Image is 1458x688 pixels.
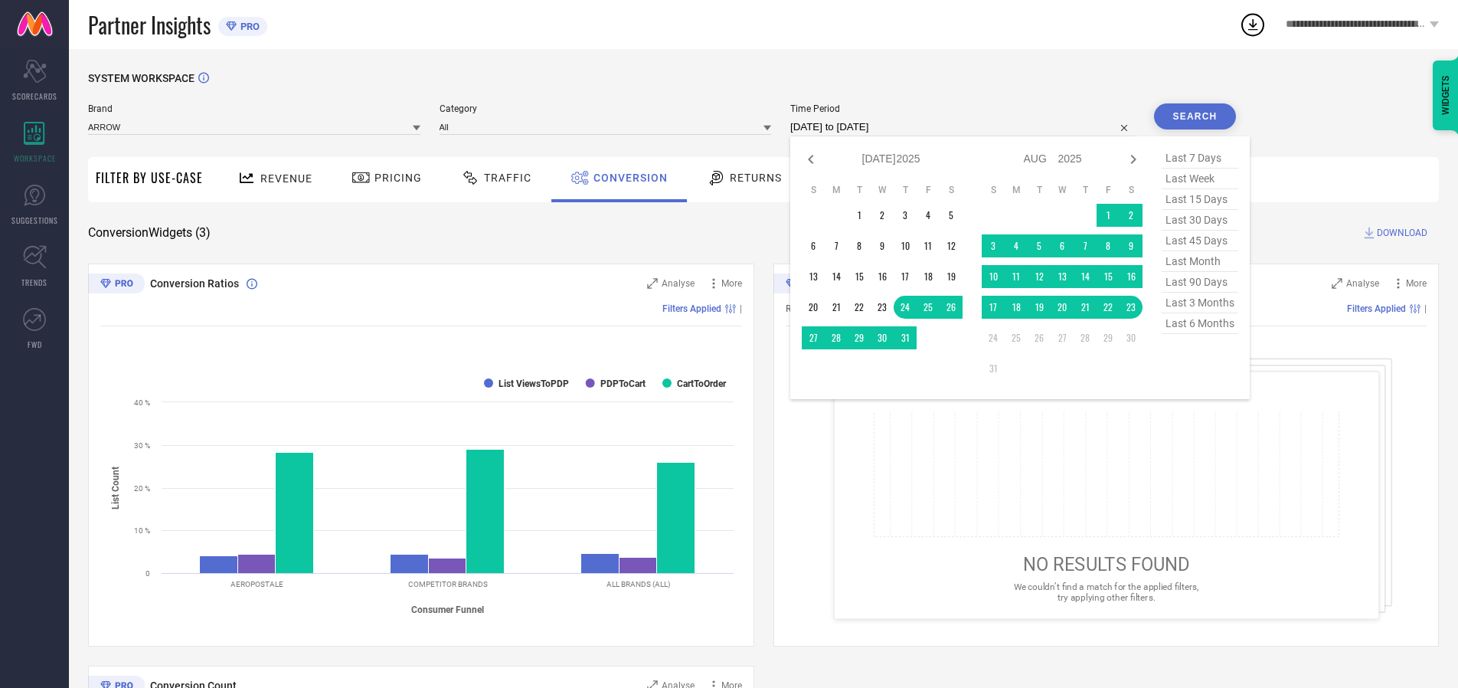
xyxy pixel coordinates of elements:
td: Thu Jul 31 2025 [894,326,917,349]
span: DOWNLOAD [1377,225,1427,241]
td: Tue Jul 22 2025 [848,296,871,319]
span: Conversion Ratios [150,277,239,290]
text: 30 % [134,441,150,450]
span: last 6 months [1162,313,1238,334]
td: Fri Jul 11 2025 [917,234,940,257]
td: Thu Jul 03 2025 [894,204,917,227]
td: Tue Jul 08 2025 [848,234,871,257]
th: Friday [1097,184,1120,196]
span: PRO [237,21,260,32]
div: Previous month [802,150,820,169]
td: Sat Aug 16 2025 [1120,265,1143,288]
span: Revenue [260,172,312,185]
span: last 15 days [1162,189,1238,210]
span: Revenue (% share) [786,303,861,314]
div: Next month [1124,150,1143,169]
td: Mon Jul 28 2025 [825,326,848,349]
td: Sat Aug 02 2025 [1120,204,1143,227]
span: last 45 days [1162,231,1238,251]
text: AEROPOSTALE [230,580,283,588]
span: last 90 days [1162,272,1238,293]
td: Sun Aug 10 2025 [982,265,1005,288]
th: Saturday [1120,184,1143,196]
td: Tue Jul 15 2025 [848,265,871,288]
td: Fri Aug 29 2025 [1097,326,1120,349]
svg: Zoom [1332,278,1342,289]
th: Wednesday [1051,184,1074,196]
text: 40 % [134,398,150,407]
td: Tue Jul 01 2025 [848,204,871,227]
span: More [1406,278,1427,289]
text: 10 % [134,526,150,535]
span: Analyse [662,278,695,289]
span: last 7 days [1162,148,1238,169]
span: We couldn’t find a match for the applied filters, try applying other filters. [1013,582,1198,602]
td: Thu Aug 21 2025 [1074,296,1097,319]
input: Select time period [790,118,1135,136]
td: Sat Jul 26 2025 [940,296,963,319]
span: FWD [28,339,42,350]
span: Traffic [484,172,531,184]
td: Wed Jul 23 2025 [871,296,894,319]
td: Wed Aug 20 2025 [1051,296,1074,319]
th: Thursday [1074,184,1097,196]
td: Sat Jul 19 2025 [940,265,963,288]
td: Fri Jul 18 2025 [917,265,940,288]
td: Fri Jul 04 2025 [917,204,940,227]
td: Mon Jul 07 2025 [825,234,848,257]
span: last 30 days [1162,210,1238,231]
td: Mon Jul 21 2025 [825,296,848,319]
td: Tue Aug 26 2025 [1028,326,1051,349]
td: Tue Aug 19 2025 [1028,296,1051,319]
span: Category [440,103,772,114]
span: last week [1162,169,1238,189]
div: Open download list [1239,11,1267,38]
th: Sunday [802,184,825,196]
td: Fri Aug 01 2025 [1097,204,1120,227]
span: last 3 months [1162,293,1238,313]
td: Sun Jul 27 2025 [802,326,825,349]
button: Search [1154,103,1237,129]
svg: Zoom [647,278,658,289]
td: Wed Aug 06 2025 [1051,234,1074,257]
text: CartToOrder [677,378,727,389]
text: 0 [145,569,150,578]
span: Filters Applied [662,303,721,314]
text: PDPToCart [600,378,646,389]
td: Sat Aug 23 2025 [1120,296,1143,319]
td: Wed Jul 16 2025 [871,265,894,288]
td: Thu Aug 28 2025 [1074,326,1097,349]
span: last month [1162,251,1238,272]
td: Wed Aug 27 2025 [1051,326,1074,349]
text: ALL BRANDS (ALL) [606,580,670,588]
td: Fri Aug 15 2025 [1097,265,1120,288]
span: More [721,278,742,289]
span: Pricing [374,172,422,184]
th: Monday [1005,184,1028,196]
th: Wednesday [871,184,894,196]
th: Tuesday [1028,184,1051,196]
td: Fri Jul 25 2025 [917,296,940,319]
th: Friday [917,184,940,196]
td: Mon Jul 14 2025 [825,265,848,288]
span: WORKSPACE [14,152,56,164]
td: Thu Jul 10 2025 [894,234,917,257]
td: Wed Jul 09 2025 [871,234,894,257]
td: Wed Jul 02 2025 [871,204,894,227]
span: Brand [88,103,420,114]
span: SCORECARDS [12,90,57,102]
td: Sun Aug 17 2025 [982,296,1005,319]
td: Mon Aug 04 2025 [1005,234,1028,257]
span: TRENDS [21,277,47,288]
text: COMPETITOR BRANDS [408,580,488,588]
tspan: Consumer Funnel [411,604,484,615]
div: Premium [88,274,145,296]
td: Thu Aug 07 2025 [1074,234,1097,257]
td: Sat Jul 05 2025 [940,204,963,227]
span: Conversion Widgets ( 3 ) [88,225,211,241]
span: Partner Insights [88,9,211,41]
td: Sun Aug 24 2025 [982,326,1005,349]
td: Thu Aug 14 2025 [1074,265,1097,288]
span: Returns [730,172,782,184]
td: Tue Aug 05 2025 [1028,234,1051,257]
